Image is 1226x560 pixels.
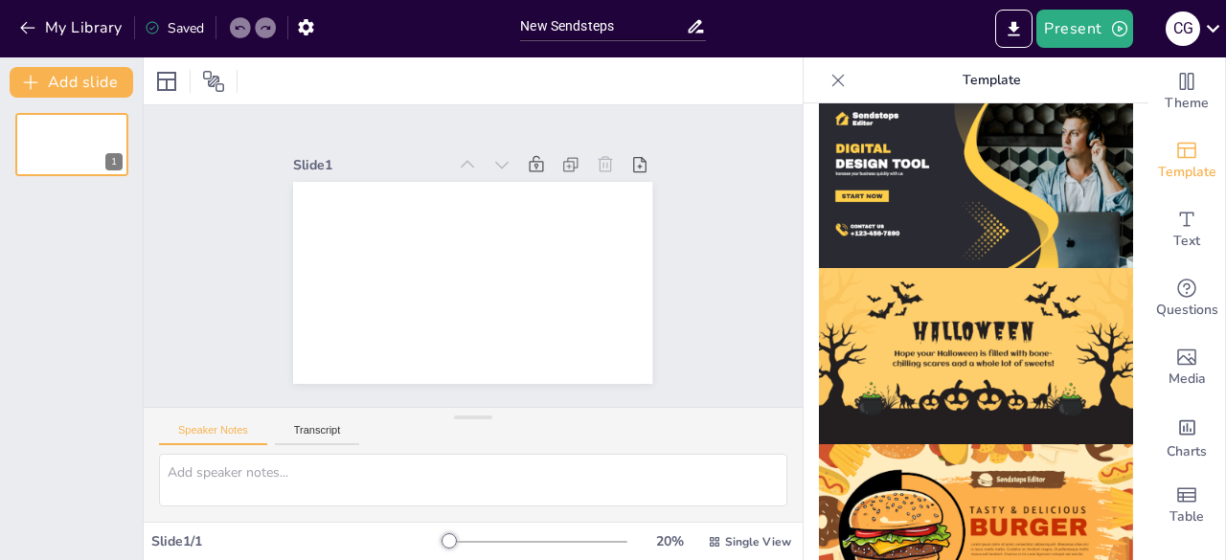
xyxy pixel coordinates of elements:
[1169,369,1206,390] span: Media
[1036,10,1132,48] button: Present
[1148,264,1225,333] div: Get real-time input from your audience
[995,10,1033,48] button: Export to PowerPoint
[1148,57,1225,126] div: Change the overall theme
[1148,402,1225,471] div: Add charts and graphs
[1169,506,1204,527] span: Table
[293,156,445,174] div: Slide 1
[14,12,130,43] button: My Library
[151,66,182,97] div: Layout
[1167,441,1207,462] span: Charts
[151,532,443,550] div: Slide 1 / 1
[725,534,791,549] span: Single View
[1156,300,1218,321] span: Questions
[1148,333,1225,402] div: Add images, graphics, shapes or video
[1165,93,1209,114] span: Theme
[10,67,133,98] button: Add slide
[1148,126,1225,195] div: Add ready made slides
[1173,231,1200,252] span: Text
[647,532,692,550] div: 20 %
[145,19,204,37] div: Saved
[202,70,225,93] span: Position
[853,57,1129,103] p: Template
[105,153,123,170] div: 1
[1148,471,1225,540] div: Add a table
[1158,162,1216,183] span: Template
[819,268,1133,445] img: thumb-13.png
[159,424,267,445] button: Speaker Notes
[1166,11,1200,46] div: C G
[275,424,360,445] button: Transcript
[15,113,128,176] div: 1
[1148,195,1225,264] div: Add text boxes
[520,12,685,40] input: Insert title
[819,91,1133,268] img: thumb-12.png
[1166,10,1200,48] button: C G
